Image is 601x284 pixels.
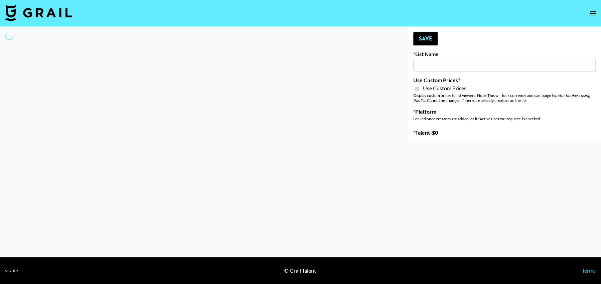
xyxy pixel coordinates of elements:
button: open drawer [586,7,600,20]
button: Save [413,32,438,45]
label: Use Custom Prices? [413,77,596,84]
div: Display custom prices to list viewers. Note: This will lock currency and campaign type . Cannot b... [413,93,596,103]
a: Terms [582,267,596,274]
div: Locked once creators are added, or if "Active Creator Request" is checked. [413,116,596,121]
label: List Name [413,51,596,57]
label: Platform [413,108,596,115]
em: for bookers using this list [413,93,590,103]
div: v 1.7.106 [5,269,18,273]
label: Talent - $ 0 [413,129,596,136]
img: Grail Talent [5,5,72,21]
div: © Grail Talent [284,267,316,274]
span: Use Custom Prices [423,85,466,92]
